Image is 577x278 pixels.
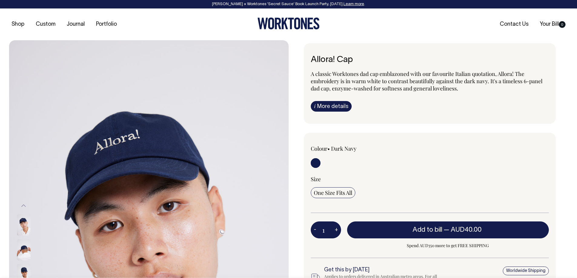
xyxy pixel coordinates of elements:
a: iMore details [311,101,352,112]
a: Contact Us [497,19,531,29]
a: Learn more [343,2,364,6]
button: - [311,224,319,236]
a: Custom [33,19,58,29]
button: Previous [19,199,28,213]
a: Journal [64,19,87,29]
span: • [327,145,330,152]
span: i [314,103,316,109]
span: AUD40.00 [451,227,482,233]
div: Size [311,175,549,183]
span: Spend AUD350 more to get FREE SHIPPING [347,242,549,249]
span: Add to bill [413,227,442,233]
h6: Allora! Cap [311,55,549,65]
label: Dark Navy [331,145,356,152]
span: 0 [559,21,565,28]
span: — [444,227,483,233]
img: dark-navy [17,239,31,260]
div: [PERSON_NAME] × Worktones ‘Secret Sauce’ Book Launch Party, [DATE]. . [6,2,571,6]
div: Colour [311,145,406,152]
p: A classic Worktones dad cap emblazoned with our favourite Italian quotation, Allora! The embroide... [311,70,549,92]
a: Shop [9,19,27,29]
a: Portfolio [94,19,119,29]
a: Your Bill0 [537,19,568,29]
button: + [332,224,341,236]
span: One Size Fits All [314,189,352,196]
button: Add to bill —AUD40.00 [347,221,549,238]
h6: Get this by [DATE] [324,267,441,273]
img: dark-navy [17,214,31,235]
input: One Size Fits All [311,187,355,198]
